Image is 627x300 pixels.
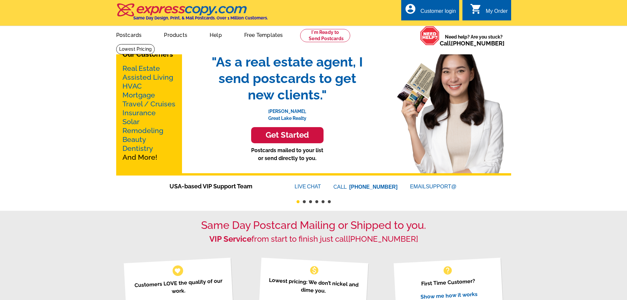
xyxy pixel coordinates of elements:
button: 5 of 6 [322,200,325,203]
h3: Get Started [259,130,315,140]
p: First Time Customer? [402,276,495,289]
a: Get Started [205,127,370,143]
a: Postcards [106,27,152,42]
a: account_circle Customer login [405,7,456,15]
p: [PERSON_NAME], Great Lake Realty [205,103,370,122]
a: HVAC [122,82,142,90]
button: 3 of 6 [309,200,312,203]
strong: VIP Service [209,234,251,244]
a: Dentistry [122,144,153,152]
a: shopping_cart My Order [470,7,508,15]
a: EMAILSUPPORT@ [410,184,457,189]
a: Same Day Design, Print, & Mail Postcards. Over 1 Million Customers. [116,8,268,20]
a: Real Estate [122,64,160,72]
a: LIVECHAT [295,184,321,189]
a: Remodeling [122,126,163,135]
a: Solar [122,118,140,126]
p: Postcards mailed to your list or send directly to you. [205,147,370,162]
div: My Order [486,8,508,17]
button: 2 of 6 [303,200,306,203]
a: [PHONE_NUMBER] [348,234,418,244]
a: Beauty [122,135,146,144]
a: Help [199,27,232,42]
a: Insurance [122,109,156,117]
a: [PHONE_NUMBER] [451,40,505,47]
p: And More! [122,64,176,162]
h2: from start to finish just call [116,234,511,244]
p: Customers LOVE the quality of our work. [132,277,225,297]
a: Travel / Cruises [122,100,175,108]
a: [PHONE_NUMBER] [349,184,398,190]
p: Lowest pricing: We don’t nickel and dime you. [267,276,360,297]
button: 6 of 6 [328,200,331,203]
h1: Same Day Postcard Mailing or Shipped to you. [116,219,511,232]
div: Customer login [420,8,456,17]
img: help [420,26,440,45]
span: Call [440,40,505,47]
h4: Same Day Design, Print, & Mail Postcards. Over 1 Million Customers. [133,15,268,20]
span: "As a real estate agent, I send postcards to get new clients." [205,54,370,103]
i: account_circle [405,3,416,15]
font: SUPPORT@ [426,183,457,191]
a: Assisted Living [122,73,173,81]
span: Need help? Are you stuck? [440,34,508,47]
a: Show me how it works [420,291,478,300]
span: monetization_on [309,265,320,276]
span: USA-based VIP Support Team [170,182,275,191]
span: favorite [174,267,181,274]
font: LIVE [295,183,307,191]
a: Free Templates [234,27,294,42]
i: shopping_cart [470,3,482,15]
button: 1 of 6 [297,200,300,203]
a: Mortgage [122,91,155,99]
span: help [442,265,453,276]
font: CALL [333,183,348,191]
button: 4 of 6 [315,200,318,203]
a: Products [153,27,198,42]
